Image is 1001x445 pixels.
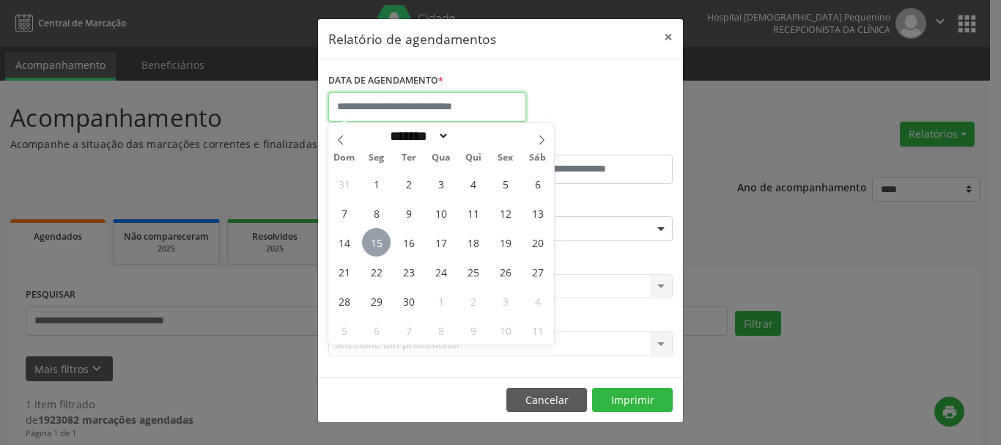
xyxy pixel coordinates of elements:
[425,153,457,163] span: Qua
[491,257,520,286] span: Setembro 26, 2025
[523,199,552,227] span: Setembro 13, 2025
[330,199,358,227] span: Setembro 7, 2025
[330,169,358,198] span: Agosto 31, 2025
[330,228,358,257] span: Setembro 14, 2025
[426,228,455,257] span: Setembro 17, 2025
[523,287,552,315] span: Outubro 4, 2025
[393,153,425,163] span: Ter
[506,388,587,413] button: Cancelar
[361,153,393,163] span: Seg
[362,199,391,227] span: Setembro 8, 2025
[522,153,554,163] span: Sáb
[491,228,520,257] span: Setembro 19, 2025
[330,316,358,345] span: Outubro 5, 2025
[490,153,522,163] span: Sex
[459,287,487,315] span: Outubro 2, 2025
[394,316,423,345] span: Outubro 7, 2025
[523,228,552,257] span: Setembro 20, 2025
[523,257,552,286] span: Setembro 27, 2025
[457,153,490,163] span: Qui
[394,287,423,315] span: Setembro 30, 2025
[491,199,520,227] span: Setembro 12, 2025
[362,228,391,257] span: Setembro 15, 2025
[426,316,455,345] span: Outubro 8, 2025
[426,199,455,227] span: Setembro 10, 2025
[385,128,449,144] select: Month
[426,169,455,198] span: Setembro 3, 2025
[328,29,496,48] h5: Relatório de agendamentos
[330,287,358,315] span: Setembro 28, 2025
[362,316,391,345] span: Outubro 6, 2025
[362,169,391,198] span: Setembro 1, 2025
[491,316,520,345] span: Outubro 10, 2025
[459,228,487,257] span: Setembro 18, 2025
[394,199,423,227] span: Setembro 9, 2025
[328,70,443,92] label: DATA DE AGENDAMENTO
[394,169,423,198] span: Setembro 2, 2025
[394,228,423,257] span: Setembro 16, 2025
[426,287,455,315] span: Outubro 1, 2025
[592,388,673,413] button: Imprimir
[459,169,487,198] span: Setembro 4, 2025
[654,19,683,55] button: Close
[362,287,391,315] span: Setembro 29, 2025
[491,169,520,198] span: Setembro 5, 2025
[328,153,361,163] span: Dom
[459,199,487,227] span: Setembro 11, 2025
[362,257,391,286] span: Setembro 22, 2025
[449,128,498,144] input: Year
[523,169,552,198] span: Setembro 6, 2025
[491,287,520,315] span: Outubro 3, 2025
[330,257,358,286] span: Setembro 21, 2025
[459,316,487,345] span: Outubro 9, 2025
[504,132,673,155] label: ATÉ
[459,257,487,286] span: Setembro 25, 2025
[523,316,552,345] span: Outubro 11, 2025
[394,257,423,286] span: Setembro 23, 2025
[426,257,455,286] span: Setembro 24, 2025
